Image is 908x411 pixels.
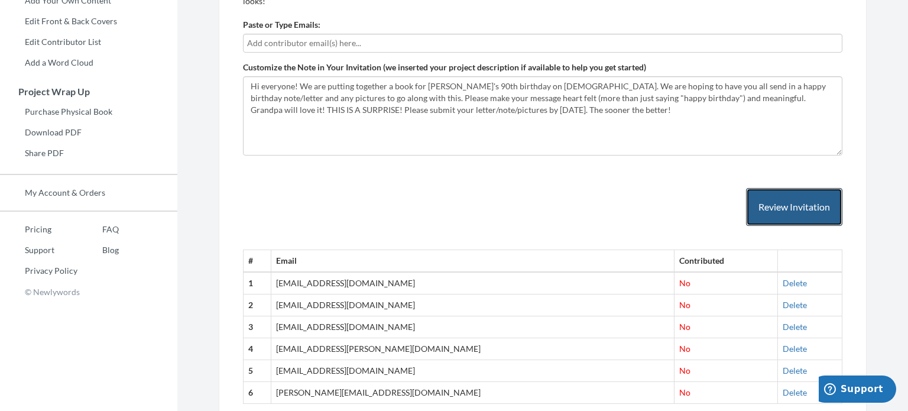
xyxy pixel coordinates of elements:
td: [EMAIL_ADDRESS][DOMAIN_NAME] [271,316,674,338]
th: 1 [244,272,271,294]
th: # [244,250,271,272]
label: Customize the Note in Your Invitation (we inserted your project description if available to help ... [243,62,646,73]
a: Delete [783,278,807,288]
a: Delete [783,322,807,332]
td: [EMAIL_ADDRESS][DOMAIN_NAME] [271,272,674,294]
td: [EMAIL_ADDRESS][DOMAIN_NAME] [271,295,674,316]
span: No [679,387,690,397]
input: Add contributor email(s) here... [247,37,838,50]
a: Delete [783,300,807,310]
td: [EMAIL_ADDRESS][DOMAIN_NAME] [271,360,674,382]
th: 6 [244,382,271,404]
th: Contributed [674,250,778,272]
th: 3 [244,316,271,338]
a: Delete [783,365,807,376]
a: Blog [77,241,119,259]
td: [PERSON_NAME][EMAIL_ADDRESS][DOMAIN_NAME] [271,382,674,404]
td: [EMAIL_ADDRESS][PERSON_NAME][DOMAIN_NAME] [271,338,674,360]
span: No [679,344,690,354]
h3: Project Wrap Up [1,86,177,97]
span: No [679,322,690,332]
th: 5 [244,360,271,382]
span: No [679,365,690,376]
th: 2 [244,295,271,316]
label: Paste or Type Emails: [243,19,320,31]
th: 4 [244,338,271,360]
textarea: Hi everyone! We are putting together a book for [PERSON_NAME]'s 90th birthday on [DEMOGRAPHIC_DAT... [243,76,842,156]
span: No [679,278,690,288]
iframe: Opens a widget where you can chat to one of our agents [819,376,896,405]
th: Email [271,250,674,272]
span: No [679,300,690,310]
a: FAQ [77,221,119,238]
button: Review Invitation [746,188,842,226]
a: Delete [783,344,807,354]
a: Delete [783,387,807,397]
